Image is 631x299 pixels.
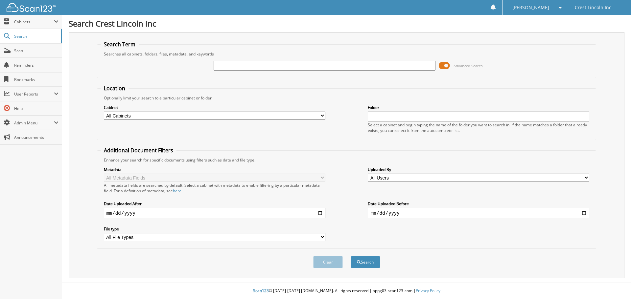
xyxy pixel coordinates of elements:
[14,135,58,140] span: Announcements
[512,6,549,10] span: [PERSON_NAME]
[173,188,181,194] a: here
[14,48,58,53] span: Scan
[454,63,483,68] span: Advanced Search
[368,122,589,133] div: Select a cabinet and begin typing the name of the folder you want to search in. If the name match...
[368,208,589,218] input: end
[104,105,325,110] label: Cabinet
[14,91,54,97] span: User Reports
[101,85,129,92] legend: Location
[351,256,380,268] button: Search
[368,105,589,110] label: Folder
[69,18,624,29] h1: Search Crest Lincoln Inc
[313,256,343,268] button: Clear
[368,167,589,172] label: Uploaded By
[101,157,593,163] div: Enhance your search for specific documents using filters such as date and file type.
[101,41,139,48] legend: Search Term
[14,120,54,126] span: Admin Menu
[575,6,611,10] span: Crest Lincoln Inc
[104,208,325,218] input: start
[253,288,269,293] span: Scan123
[14,33,58,39] span: Search
[101,147,176,154] legend: Additional Document Filters
[104,201,325,206] label: Date Uploaded After
[14,19,54,25] span: Cabinets
[14,62,58,68] span: Reminders
[7,3,56,12] img: scan123-logo-white.svg
[104,226,325,232] label: File type
[62,283,631,299] div: © [DATE]-[DATE] [DOMAIN_NAME]. All rights reserved | appg03-scan123-com |
[104,182,325,194] div: All metadata fields are searched by default. Select a cabinet with metadata to enable filtering b...
[101,95,593,101] div: Optionally limit your search to a particular cabinet or folder
[416,288,440,293] a: Privacy Policy
[14,77,58,82] span: Bookmarks
[368,201,589,206] label: Date Uploaded Before
[101,51,593,57] div: Searches all cabinets, folders, files, metadata, and keywords
[104,167,325,172] label: Metadata
[14,106,58,111] span: Help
